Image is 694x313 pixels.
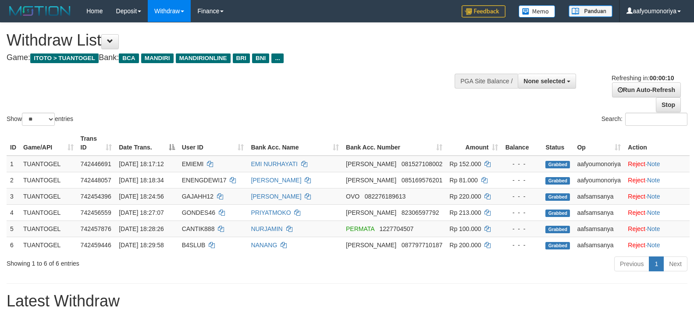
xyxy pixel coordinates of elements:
label: Search: [601,113,687,126]
td: TUANTOGEL [20,156,77,172]
span: Grabbed [545,161,570,168]
span: Grabbed [545,210,570,217]
a: Reject [628,193,645,200]
span: Refreshing in: [612,75,674,82]
span: [DATE] 18:28:26 [119,225,164,232]
td: aafsamsanya [573,204,624,221]
span: [DATE] 18:27:07 [119,209,164,216]
select: Showentries [22,113,55,126]
a: Reject [628,242,645,249]
a: Note [647,225,660,232]
h1: Latest Withdraw [7,292,687,310]
a: Reject [628,177,645,184]
strong: 00:00:10 [649,75,674,82]
span: BRI [233,53,250,63]
span: [DATE] 18:24:56 [119,193,164,200]
span: Rp 81.000 [449,177,478,184]
div: - - - [505,160,538,168]
div: - - - [505,224,538,233]
span: Rp 213.000 [449,209,481,216]
span: Copy 1227704507 to clipboard [380,225,414,232]
span: [PERSON_NAME] [346,160,396,167]
img: MOTION_logo.png [7,4,73,18]
th: User ID: activate to sort column ascending [178,131,248,156]
a: Note [647,193,660,200]
td: TUANTOGEL [20,188,77,204]
td: aafsamsanya [573,237,624,253]
a: 1 [649,256,664,271]
span: Copy 087797710187 to clipboard [402,242,442,249]
span: Rp 200.000 [449,242,481,249]
a: [PERSON_NAME] [251,193,301,200]
span: Copy 081527108002 to clipboard [402,160,442,167]
td: · [624,172,690,188]
img: Feedback.jpg [462,5,505,18]
th: Bank Acc. Name: activate to sort column ascending [247,131,342,156]
td: aafsamsanya [573,221,624,237]
th: Status [542,131,573,156]
span: 742459446 [81,242,111,249]
div: - - - [505,192,538,201]
img: panduan.png [569,5,612,17]
span: [PERSON_NAME] [346,209,396,216]
span: [DATE] 18:18:34 [119,177,164,184]
td: TUANTOGEL [20,172,77,188]
td: · [624,221,690,237]
td: · [624,188,690,204]
a: Run Auto-Refresh [612,82,681,97]
span: [PERSON_NAME] [346,242,396,249]
a: Reject [628,225,645,232]
td: aafyoumonoriya [573,156,624,172]
span: EMIEMI [182,160,204,167]
span: Grabbed [545,226,570,233]
td: 5 [7,221,20,237]
img: Button%20Memo.svg [519,5,555,18]
th: Bank Acc. Number: activate to sort column ascending [342,131,446,156]
td: 4 [7,204,20,221]
a: Note [647,177,660,184]
span: Copy 082276189613 to clipboard [365,193,406,200]
h1: Withdraw List [7,32,454,49]
th: Action [624,131,690,156]
span: Rp 220.000 [449,193,481,200]
th: ID [7,131,20,156]
span: ... [271,53,283,63]
a: NURJAMIN [251,225,282,232]
span: MANDIRI [141,53,174,63]
td: 2 [7,172,20,188]
a: Note [647,160,660,167]
td: TUANTOGEL [20,221,77,237]
th: Amount: activate to sort column ascending [446,131,502,156]
span: None selected [523,78,565,85]
div: - - - [505,208,538,217]
label: Show entries [7,113,73,126]
span: B4SLUB [182,242,206,249]
span: Grabbed [545,177,570,185]
td: · [624,204,690,221]
td: · [624,237,690,253]
span: 742457876 [81,225,111,232]
span: 742456559 [81,209,111,216]
th: Trans ID: activate to sort column ascending [77,131,116,156]
span: BNI [252,53,269,63]
th: Balance [502,131,542,156]
td: 6 [7,237,20,253]
button: None selected [518,74,576,89]
span: Rp 100.000 [449,225,481,232]
td: TUANTOGEL [20,237,77,253]
th: Game/API: activate to sort column ascending [20,131,77,156]
a: Note [647,209,660,216]
td: aafyoumonoriya [573,172,624,188]
span: Copy 82306597792 to clipboard [402,209,439,216]
span: Grabbed [545,193,570,201]
td: 1 [7,156,20,172]
span: [PERSON_NAME] [346,177,396,184]
td: 3 [7,188,20,204]
td: TUANTOGEL [20,204,77,221]
h4: Game: Bank: [7,53,454,62]
span: OVO [346,193,359,200]
th: Date Trans.: activate to sort column descending [115,131,178,156]
a: Previous [614,256,649,271]
td: aafsamsanya [573,188,624,204]
span: GONDES46 [182,209,215,216]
